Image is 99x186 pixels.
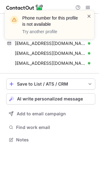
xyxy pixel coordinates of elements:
[17,82,84,86] div: Save to List / ATS / CRM
[6,135,95,144] button: Notes
[6,93,95,104] button: AI write personalized message
[6,78,95,90] button: save-profile-one-click
[15,51,86,56] span: [EMAIL_ADDRESS][DOMAIN_NAME]
[22,15,79,27] header: Phone number for this profile is not available
[6,123,95,132] button: Find work email
[17,96,83,101] span: AI write personalized message
[6,108,95,119] button: Add to email campaign
[15,60,86,66] span: [EMAIL_ADDRESS][DOMAIN_NAME]
[16,125,93,130] span: Find work email
[17,111,66,116] span: Add to email campaign
[16,137,93,143] span: Notes
[6,4,43,11] img: ContactOut v5.3.10
[22,29,79,35] p: Try another profile
[9,15,19,25] img: warning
